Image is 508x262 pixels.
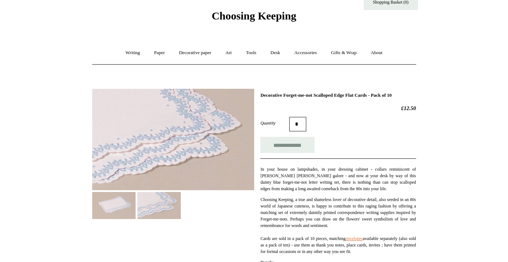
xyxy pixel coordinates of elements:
h2: £12.50 [260,105,416,112]
a: Tools [239,43,263,62]
a: Gifts & Wrap [324,43,363,62]
a: Desk [264,43,287,62]
a: About [364,43,389,62]
img: Decorative Forget-me-not Scalloped Edge Flat Cards - Pack of 10 [92,89,254,190]
span: Choosing Keeping [212,10,296,22]
a: Decorative paper [172,43,218,62]
a: Choosing Keeping [212,16,296,21]
h1: Decorative Forget-me-not Scalloped Edge Flat Cards - Pack of 10 [260,92,416,98]
label: Quantity [260,120,289,126]
img: Decorative Forget-me-not Scalloped Edge Flat Cards - Pack of 10 [137,192,181,219]
a: Accessories [288,43,323,62]
a: Writing [119,43,146,62]
img: Decorative Forget-me-not Scalloped Edge Flat Cards - Pack of 10 [92,192,136,219]
a: Art [219,43,238,62]
p: In your house on lampshades, in your dressing cabinet - collars reminiscent of [PERSON_NAME] [PER... [260,166,416,192]
p: Choosing Keeping, a true and shameless lover of decorative detail, also seeded in an 80s world of... [260,196,416,255]
a: envelopes [345,236,363,241]
a: Paper [148,43,171,62]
